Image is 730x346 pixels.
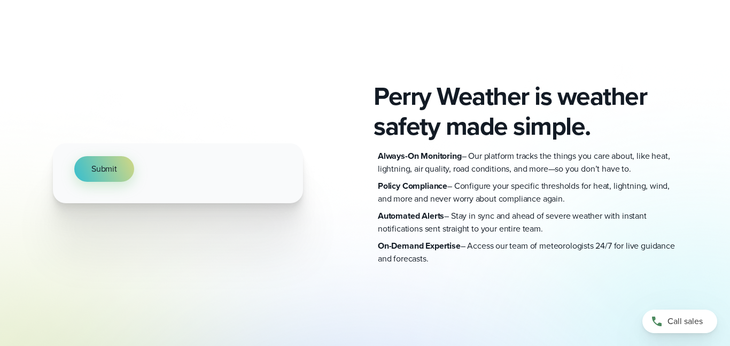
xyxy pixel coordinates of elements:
[667,315,703,328] span: Call sales
[378,180,447,192] strong: Policy Compliance
[642,310,717,333] a: Call sales
[91,163,117,175] span: Submit
[378,150,677,175] p: – Our platform tracks the things you care about, like heat, lightning, air quality, road conditio...
[378,210,444,222] strong: Automated Alerts
[378,150,462,162] strong: Always-On Monitoring
[378,240,461,252] strong: On-Demand Expertise
[378,210,677,235] p: – Stay in sync and ahead of severe weather with instant notifications sent straight to your entir...
[378,180,677,205] p: – Configure your specific thresholds for heat, lightning, wind, and more and never worry about co...
[374,81,677,141] h2: Perry Weather is weather safety made simple.
[74,156,134,182] button: Submit
[378,240,677,265] p: – Access our team of meteorologists 24/7 for live guidance and forecasts.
